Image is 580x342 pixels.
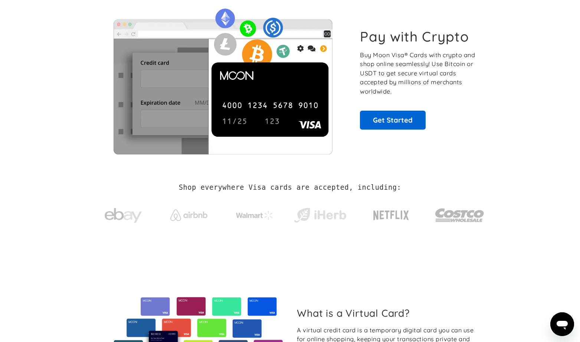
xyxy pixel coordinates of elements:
img: Moon Cards let you spend your crypto anywhere Visa is accepted. [96,3,350,154]
img: iHerb [292,206,348,225]
img: Netflix [373,206,410,225]
a: Netflix [358,199,425,228]
a: ebay [96,196,151,231]
img: ebay [105,204,142,227]
a: iHerb [292,198,348,229]
img: Walmart [236,211,273,220]
iframe: Button to launch messaging window [550,312,574,336]
h1: Pay with Crypto [360,28,469,45]
a: Costco [435,194,485,233]
a: Walmart [227,203,282,224]
h2: Shop everywhere Visa cards are accepted, including: [179,183,401,192]
a: Airbnb [161,202,216,225]
p: Buy Moon Visa® Cards with crypto and shop online seamlessly! Use Bitcoin or USDT to get secure vi... [360,51,476,96]
img: Costco [435,201,485,229]
h2: What is a Virtual Card? [297,307,478,319]
img: Airbnb [170,209,207,221]
a: Get Started [360,111,426,129]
